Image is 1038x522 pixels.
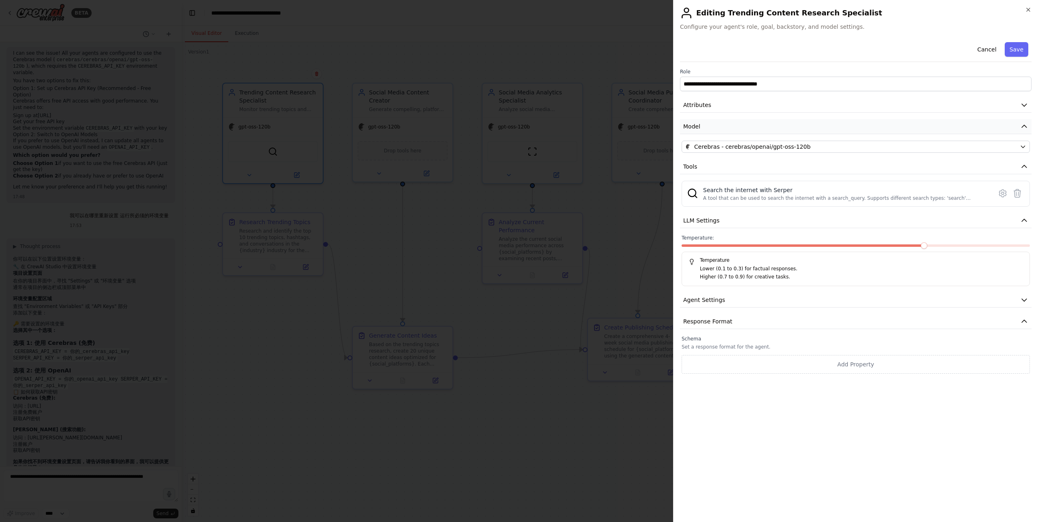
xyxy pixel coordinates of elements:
span: Tools [683,163,697,171]
span: Response Format [683,317,732,325]
span: LLM Settings [683,216,720,225]
span: Model [683,122,700,130]
button: Add Property [682,355,1030,374]
p: Lower (0.1 to 0.3) for factual responses. [700,265,1023,273]
span: Cerebras - cerebras/openai/gpt-oss-120b [694,143,811,151]
button: Delete tool [1010,186,1025,201]
button: Model [680,119,1032,134]
div: A tool that can be used to search the internet with a search_query. Supports different search typ... [703,195,987,201]
span: Attributes [683,101,711,109]
h5: Temperature [688,257,1023,263]
span: Agent Settings [683,296,725,304]
label: Schema [682,336,1030,342]
span: Configure your agent's role, goal, backstory, and model settings. [680,23,1032,31]
button: Configure tool [995,186,1010,201]
button: Cancel [972,42,1001,57]
button: Cerebras - cerebras/openai/gpt-oss-120b [682,141,1030,153]
h2: Editing Trending Content Research Specialist [680,6,1032,19]
div: Search the internet with Serper [703,186,987,194]
p: Set a response format for the agent. [682,344,1030,350]
img: SerperDevTool [687,188,698,199]
button: Response Format [680,314,1032,329]
span: Temperature: [682,235,714,241]
button: Agent Settings [680,293,1032,308]
button: Attributes [680,98,1032,113]
label: Role [680,68,1032,75]
p: Higher (0.7 to 0.9) for creative tasks. [700,273,1023,281]
button: LLM Settings [680,213,1032,228]
button: Tools [680,159,1032,174]
button: Save [1005,42,1028,57]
